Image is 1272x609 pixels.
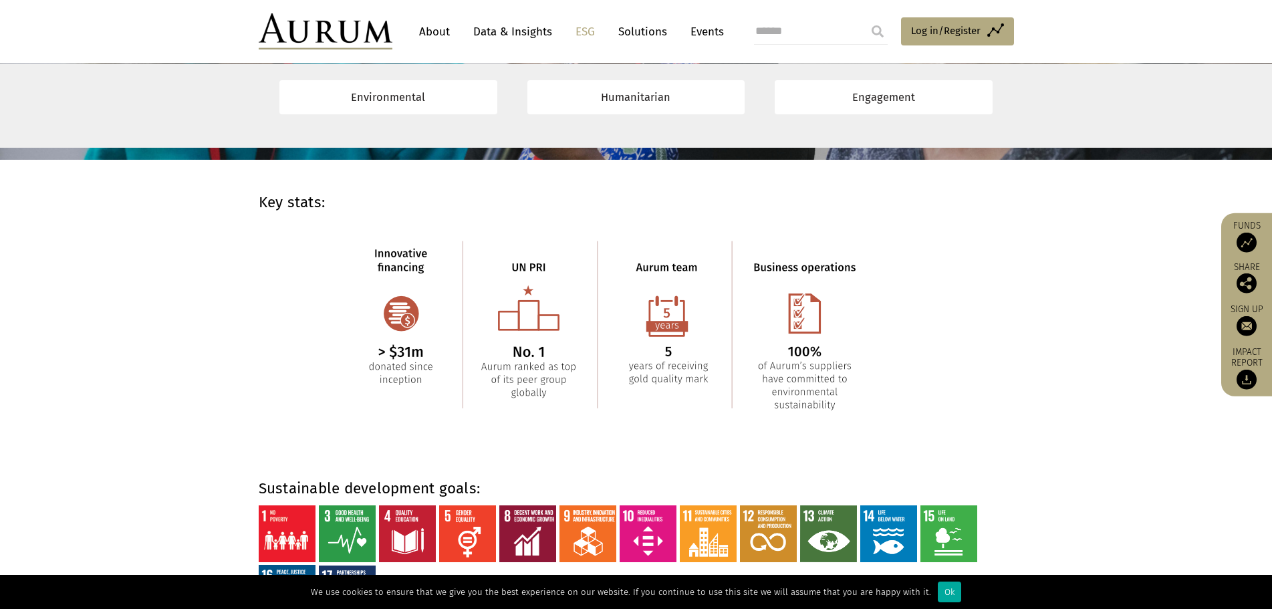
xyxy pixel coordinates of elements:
[259,479,481,497] strong: Sustainable development goals:
[1237,316,1257,336] img: Sign up to our newsletter
[1228,262,1265,293] div: Share
[684,19,724,44] a: Events
[1228,219,1265,252] a: Funds
[279,80,497,114] a: Environmental
[938,582,961,602] div: Ok
[901,17,1014,45] a: Log in/Register
[775,80,993,114] a: Engagement
[864,18,891,45] input: Submit
[1237,232,1257,252] img: Access Funds
[259,13,392,49] img: Aurum
[259,193,326,211] strong: Key stats:
[1237,273,1257,293] img: Share this post
[527,80,745,114] a: Humanitarian
[1228,346,1265,390] a: Impact report
[612,19,674,44] a: Solutions
[412,19,457,44] a: About
[911,23,981,39] span: Log in/Register
[467,19,559,44] a: Data & Insights
[569,19,602,44] a: ESG
[1228,303,1265,336] a: Sign up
